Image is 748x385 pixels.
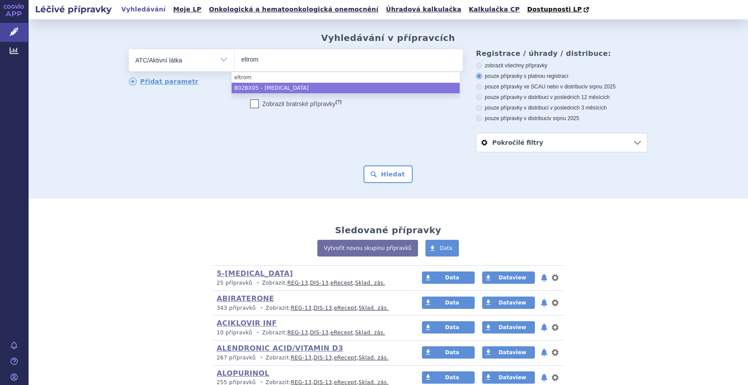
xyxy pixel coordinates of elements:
p: Zobrazit: , , , [217,329,405,337]
span: 267 přípravků [217,355,256,361]
a: REG-13 [287,330,308,336]
a: Dataview [482,321,535,334]
h2: Vyhledávání v přípravcích [321,33,455,43]
span: Dataview [498,300,526,306]
a: Dataview [482,271,535,284]
a: Sklad. zás. [359,305,389,311]
span: Dataview [498,349,526,356]
span: Dataview [498,324,526,330]
button: notifikace [540,372,548,383]
a: REG-13 [287,280,308,286]
a: Moje LP [171,4,204,15]
a: Pokročilé filtry [476,133,647,152]
a: Data [422,346,475,359]
span: Data [445,324,459,330]
p: Zobrazit: , , , [217,354,405,362]
a: DIS-13 [313,355,332,361]
a: Úhradová kalkulačka [383,4,464,15]
span: 25 přípravků [217,280,252,286]
a: Dostupnosti LP [524,4,593,16]
i: • [258,304,265,312]
a: Onkologická a hematoonkologická onemocnění [206,4,381,15]
h3: Registrace / úhrady / distribuce: [476,49,647,58]
a: Sklad. zás. [355,330,385,336]
button: nastavení [551,347,559,358]
button: nastavení [551,297,559,308]
a: DIS-13 [310,330,328,336]
a: Vytvořit novou skupinu přípravků [317,240,418,257]
button: nastavení [551,372,559,383]
button: notifikace [540,322,548,333]
i: • [258,354,265,362]
span: 10 přípravků [217,330,252,336]
label: zobrazit všechny přípravky [476,62,647,69]
h2: Sledované přípravky [335,225,441,235]
span: Dostupnosti LP [527,6,582,13]
abbr: (?) [335,99,341,105]
a: Data [422,297,475,309]
a: Sklad. zás. [359,355,389,361]
a: Přidat parametr [129,77,199,85]
a: REG-13 [291,305,312,311]
span: Dataview [498,275,526,281]
a: Data [422,321,475,334]
a: Dataview [482,297,535,309]
a: Dataview [482,346,535,359]
label: pouze přípravky ve SCAU nebo v distribuci [476,83,647,90]
label: pouze přípravky s platnou registrací [476,73,647,80]
button: notifikace [540,272,548,283]
button: Hledat [363,165,413,183]
span: Data [445,349,459,356]
a: Vyhledávání [119,4,168,15]
li: eltrom [232,72,460,83]
a: Sklad. zás. [355,280,385,286]
button: notifikace [540,347,548,358]
a: REG-13 [291,355,312,361]
a: 5-[MEDICAL_DATA] [217,269,293,278]
button: nastavení [551,322,559,333]
a: ALOPURINOL [217,369,269,378]
label: pouze přípravky v distribuci v posledních 12 měsících [476,94,647,101]
span: 343 přípravků [217,305,256,311]
a: ACIKLOVIR INF [217,319,277,327]
i: • [254,329,262,337]
span: v srpnu 2025 [548,115,579,121]
a: Data [425,240,459,257]
a: Data [422,271,475,284]
span: Data [445,300,459,306]
span: Dataview [498,374,526,381]
p: Zobrazit: , , , [217,304,405,312]
a: eRecept [330,280,353,286]
a: ABIRATERONE [217,294,274,303]
label: Zobrazit bratrské přípravky [250,99,342,108]
span: Data [445,275,459,281]
span: Data [439,245,452,251]
a: eRecept [334,305,357,311]
a: eRecept [330,330,353,336]
a: DIS-13 [313,305,332,311]
a: Data [422,371,475,384]
button: notifikace [540,297,548,308]
i: • [254,279,262,287]
span: v srpnu 2025 [585,84,615,90]
label: pouze přípravky v distribuci [476,115,647,122]
p: Zobrazit: , , , [217,279,405,287]
a: eRecept [334,355,357,361]
a: DIS-13 [310,280,328,286]
a: Kalkulačka CP [466,4,523,15]
a: Dataview [482,371,535,384]
label: pouze přípravky v distribuci v posledních 3 měsících [476,104,647,111]
li: B02BX05 – [MEDICAL_DATA] [232,83,460,93]
h2: Léčivé přípravky [28,3,119,15]
button: nastavení [551,272,559,283]
span: Data [445,374,459,381]
a: ALENDRONIC ACID/VITAMIN D3 [217,344,343,352]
